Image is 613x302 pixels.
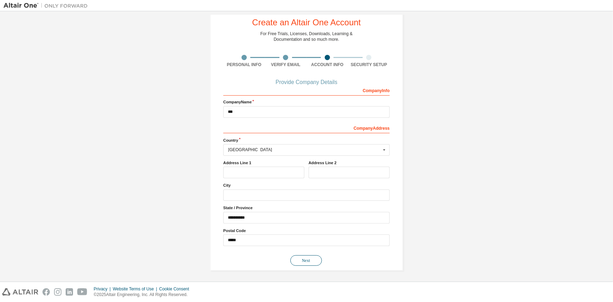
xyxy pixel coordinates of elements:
img: altair_logo.svg [2,288,38,296]
div: Company Address [223,122,390,133]
div: [GEOGRAPHIC_DATA] [228,148,381,152]
div: Security Setup [348,62,390,68]
img: linkedin.svg [66,288,73,296]
div: Website Terms of Use [113,286,159,292]
img: youtube.svg [77,288,87,296]
div: Verify Email [265,62,307,68]
label: Address Line 2 [309,160,390,166]
div: Privacy [94,286,113,292]
img: instagram.svg [54,288,61,296]
img: Altair One [4,2,91,9]
label: Postal Code [223,228,390,233]
div: Provide Company Details [223,80,390,84]
div: Account Info [306,62,348,68]
div: Create an Altair One Account [252,18,361,27]
label: State / Province [223,205,390,211]
div: For Free Trials, Licenses, Downloads, Learning & Documentation and so much more. [261,31,353,42]
div: Personal Info [223,62,265,68]
label: Country [223,137,390,143]
div: Company Info [223,84,390,96]
label: City [223,182,390,188]
button: Next [290,255,322,266]
label: Company Name [223,99,390,105]
p: © 2025 Altair Engineering, Inc. All Rights Reserved. [94,292,193,298]
img: facebook.svg [42,288,50,296]
div: Cookie Consent [159,286,193,292]
label: Address Line 1 [223,160,304,166]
